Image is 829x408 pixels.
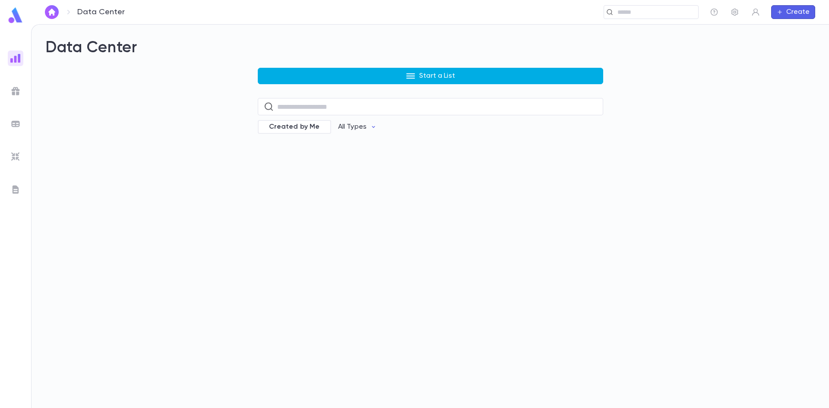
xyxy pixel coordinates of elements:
p: Start a List [419,72,455,80]
p: All Types [338,123,367,131]
button: All Types [331,119,384,135]
img: batches_grey.339ca447c9d9533ef1741baa751efc33.svg [10,119,21,129]
button: Start a List [258,68,603,84]
img: imports_grey.530a8a0e642e233f2baf0ef88e8c9fcb.svg [10,152,21,162]
button: Create [771,5,815,19]
h2: Data Center [45,38,815,57]
img: reports_gradient.dbe2566a39951672bc459a78b45e2f92.svg [10,53,21,63]
p: Data Center [77,7,125,17]
img: home_white.a664292cf8c1dea59945f0da9f25487c.svg [47,9,57,16]
div: Created by Me [258,120,331,134]
span: Created by Me [264,123,325,131]
img: campaigns_grey.99e729a5f7ee94e3726e6486bddda8f1.svg [10,86,21,96]
img: logo [7,7,24,24]
img: letters_grey.7941b92b52307dd3b8a917253454ce1c.svg [10,184,21,195]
